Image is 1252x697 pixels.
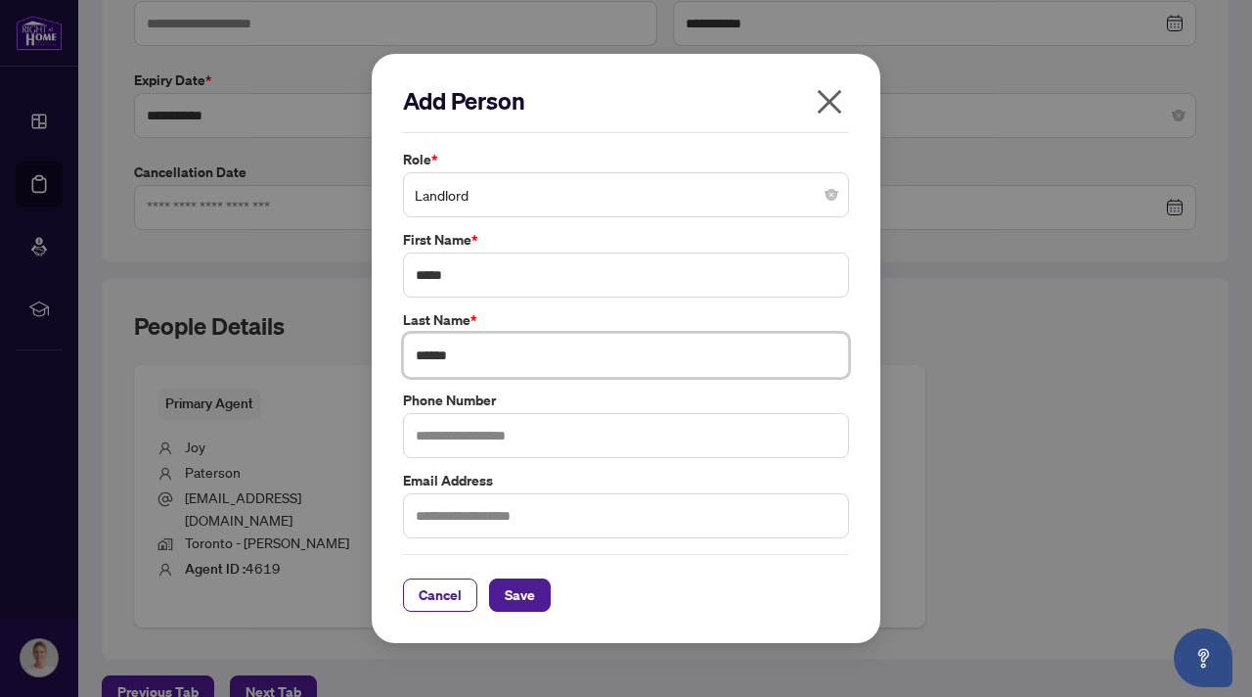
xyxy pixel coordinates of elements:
label: Email Address [403,470,849,491]
span: close-circle [826,189,837,201]
span: Cancel [419,580,462,611]
label: Role [403,149,849,170]
label: First Name [403,229,849,251]
label: Last Name [403,309,849,331]
button: Cancel [403,579,477,612]
span: close [814,86,845,117]
span: Save [505,580,535,611]
button: Save [489,579,551,612]
label: Phone Number [403,390,849,411]
span: Landlord [415,176,837,213]
button: Open asap [1174,628,1232,687]
h2: Add Person [403,85,849,116]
